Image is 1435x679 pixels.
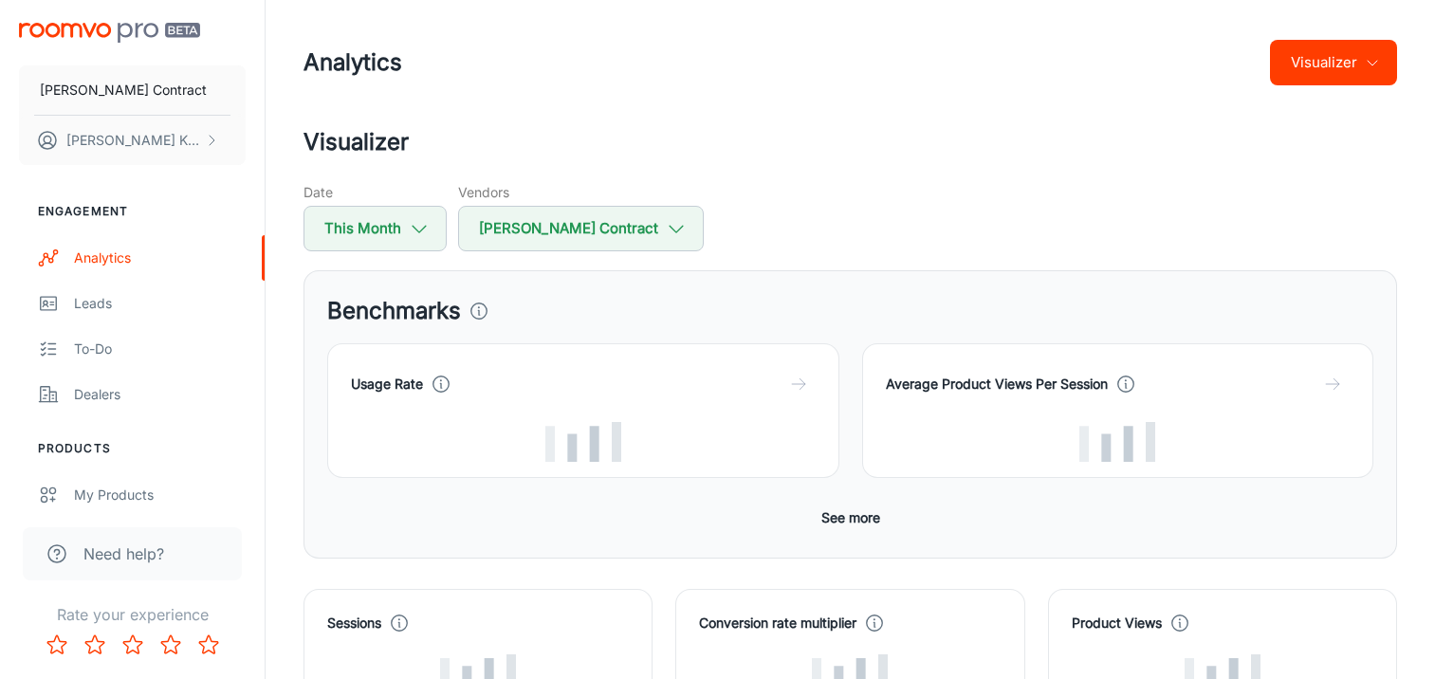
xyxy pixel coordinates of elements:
[19,23,200,43] img: Roomvo PRO Beta
[886,374,1108,395] h4: Average Product Views Per Session
[304,46,402,80] h1: Analytics
[74,485,246,505] div: My Products
[19,116,246,165] button: [PERSON_NAME] Kagwisa
[545,422,621,462] img: Loading
[327,613,381,633] h4: Sessions
[814,501,888,535] button: See more
[15,603,249,626] p: Rate your experience
[38,626,76,664] button: Rate 1 star
[458,206,704,251] button: [PERSON_NAME] Contract
[190,626,228,664] button: Rate 5 star
[152,626,190,664] button: Rate 4 star
[76,626,114,664] button: Rate 2 star
[304,206,447,251] button: This Month
[66,130,200,151] p: [PERSON_NAME] Kagwisa
[114,626,152,664] button: Rate 3 star
[19,65,246,115] button: [PERSON_NAME] Contract
[1079,422,1155,462] img: Loading
[74,339,246,359] div: To-do
[699,613,856,633] h4: Conversion rate multiplier
[1270,40,1397,85] button: Visualizer
[1072,613,1162,633] h4: Product Views
[74,293,246,314] div: Leads
[351,374,423,395] h4: Usage Rate
[83,542,164,565] span: Need help?
[74,248,246,268] div: Analytics
[458,182,704,202] h5: Vendors
[304,125,1397,159] h2: Visualizer
[327,294,461,328] h3: Benchmarks
[304,182,447,202] h5: Date
[40,80,207,101] p: [PERSON_NAME] Contract
[74,384,246,405] div: Dealers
